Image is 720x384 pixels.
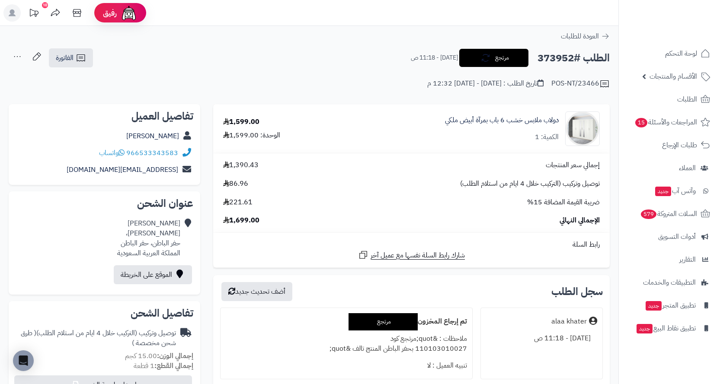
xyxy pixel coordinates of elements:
[21,328,176,348] span: ( طرق شحن مخصصة )
[636,322,696,334] span: تطبيق نقاط البيع
[624,318,715,339] a: تطبيق نقاط البيعجديد
[624,226,715,247] a: أدوات التسويق
[624,43,715,64] a: لوحة التحكم
[624,135,715,156] a: طلبات الإرجاع
[643,276,696,289] span: التطبيقات والخدمات
[658,231,696,243] span: أدوات التسويق
[624,249,715,270] a: التقارير
[371,251,465,260] span: شارك رابط السلة نفسها مع عميل آخر
[99,148,125,158] a: واتساب
[16,308,193,318] h2: تفاصيل الشحن
[16,111,193,121] h2: تفاصيل العميل
[223,216,259,225] span: 1,699.00
[114,265,192,284] a: الموقع على الخريطة
[635,118,647,127] span: 15
[157,351,193,361] strong: إجمالي الوزن:
[551,79,610,89] div: POS-NT/23466
[16,328,176,348] div: توصيل وتركيب (التركيب خلال 4 ايام من استلام الطلب)
[546,160,600,170] span: إجمالي سعر المنتجات
[561,31,610,41] a: العودة للطلبات
[679,162,696,174] span: العملاء
[445,115,559,125] a: دولاب ملابس خشب 6 باب بمرآة أبيض ملكي
[646,301,662,311] span: جديد
[13,350,34,371] div: Open Intercom Messenger
[67,165,178,175] a: [EMAIL_ADDRESS][DOMAIN_NAME]
[358,250,465,260] a: شارك رابط السلة نفسها مع عميل آخر
[134,361,193,371] small: 1 قطعة
[427,79,544,89] div: تاريخ الطلب : [DATE] - [DATE] 12:32 م
[486,330,597,347] div: [DATE] - 11:18 ص
[125,351,193,361] small: 15.00 كجم
[645,299,696,311] span: تطبيق المتجر
[654,185,696,197] span: وآتس آب
[551,286,603,297] h3: سجل الطلب
[226,357,467,374] div: تنبيه العميل : لا
[223,197,253,207] span: 221.61
[560,216,600,225] span: الإجمالي النهائي
[624,89,715,110] a: الطلبات
[42,2,48,8] div: 10
[459,49,528,67] button: مرتجع
[117,219,180,258] div: [PERSON_NAME] [PERSON_NAME]، حفر الباطن، حفر الباطن المملكة العربية السعودية
[624,112,715,133] a: المراجعات والأسئلة15
[661,22,712,40] img: logo-2.png
[677,93,697,105] span: الطلبات
[641,209,656,219] span: 579
[650,70,697,83] span: الأقسام والمنتجات
[411,54,458,62] small: [DATE] - 11:18 ص
[665,48,697,60] span: لوحة التحكم
[535,132,559,142] div: الكمية: 1
[120,4,138,22] img: ai-face.png
[460,179,600,189] span: توصيل وتركيب (التركيب خلال 4 ايام من استلام الطلب)
[223,160,259,170] span: 1,390.43
[223,179,248,189] span: 86.96
[56,53,74,63] span: الفاتورة
[624,181,715,201] a: وآتس آبجديد
[637,324,653,333] span: جديد
[154,361,193,371] strong: إجمالي القطع:
[527,197,600,207] span: ضريبة القيمة المضافة 15%
[655,187,671,196] span: جديد
[624,158,715,178] a: العملاء
[103,8,117,18] span: رفيق
[566,111,599,146] img: 1733065410-1-90x90.jpg
[226,330,467,357] div: ملاحظات : &quot;مرتجع كود 110103010027 بحفر الباطن المنتج تالف &quot;
[662,139,697,151] span: طلبات الإرجاع
[679,254,696,266] span: التقارير
[223,130,280,140] div: الوحدة: 1,599.00
[538,49,610,67] h2: الطلب #373952
[223,117,259,127] div: 1,599.00
[217,240,606,250] div: رابط السلة
[49,48,93,67] a: الفاتورة
[418,316,467,327] b: تم إرجاع المخزون
[126,131,179,141] a: [PERSON_NAME]
[23,4,45,24] a: تحديثات المنصة
[349,313,418,330] div: مرتجع
[16,198,193,209] h2: عنوان الشحن
[551,317,587,327] div: alaa khater
[221,282,292,301] button: أضف تحديث جديد
[624,203,715,224] a: السلات المتروكة579
[634,116,697,128] span: المراجعات والأسئلة
[624,272,715,293] a: التطبيقات والخدمات
[561,31,599,41] span: العودة للطلبات
[624,295,715,316] a: تطبيق المتجرجديد
[640,208,697,220] span: السلات المتروكة
[126,148,178,158] a: 966533343583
